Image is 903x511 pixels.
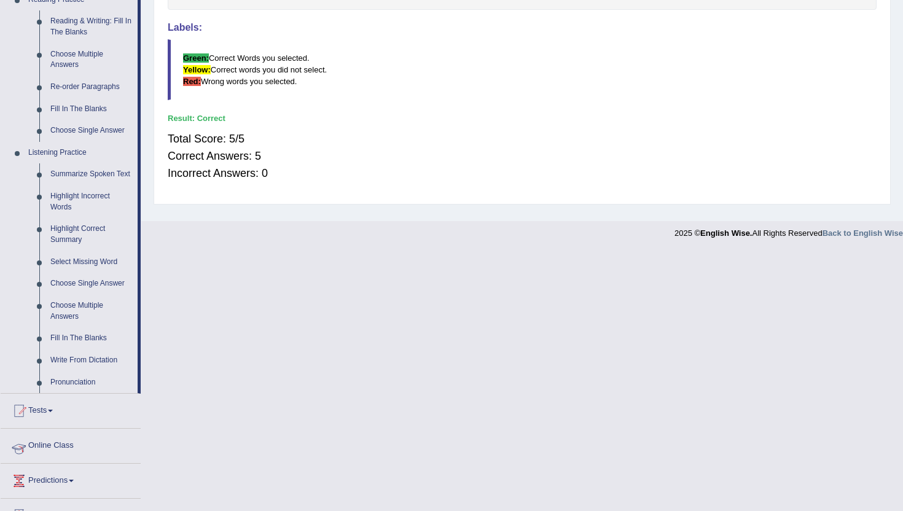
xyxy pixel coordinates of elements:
a: Reading & Writing: Fill In The Blanks [45,10,138,43]
a: Select Missing Word [45,251,138,273]
b: Green: [183,53,209,63]
a: Re-order Paragraphs [45,76,138,98]
a: Highlight Correct Summary [45,218,138,251]
a: Fill In The Blanks [45,98,138,120]
blockquote: Correct Words you selected. Correct words you did not select. Wrong words you selected. [168,39,877,100]
a: Highlight Incorrect Words [45,185,138,218]
a: Choose Multiple Answers [45,44,138,76]
b: Yellow: [183,65,211,74]
h4: Labels: [168,22,877,33]
a: Choose Single Answer [45,273,138,295]
a: Summarize Spoken Text [45,163,138,185]
a: Pronunciation [45,372,138,394]
a: Fill In The Blanks [45,327,138,349]
a: Choose Multiple Answers [45,295,138,327]
a: Choose Single Answer [45,120,138,142]
div: 2025 © All Rights Reserved [674,221,903,239]
a: Predictions [1,464,141,494]
a: Back to English Wise [823,228,903,238]
div: Total Score: 5/5 Correct Answers: 5 Incorrect Answers: 0 [168,124,877,188]
a: Tests [1,394,141,424]
b: Red: [183,77,201,86]
a: Write From Dictation [45,349,138,372]
div: Result: [168,112,877,124]
a: Online Class [1,429,141,459]
a: Listening Practice [23,142,138,164]
strong: English Wise. [700,228,752,238]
